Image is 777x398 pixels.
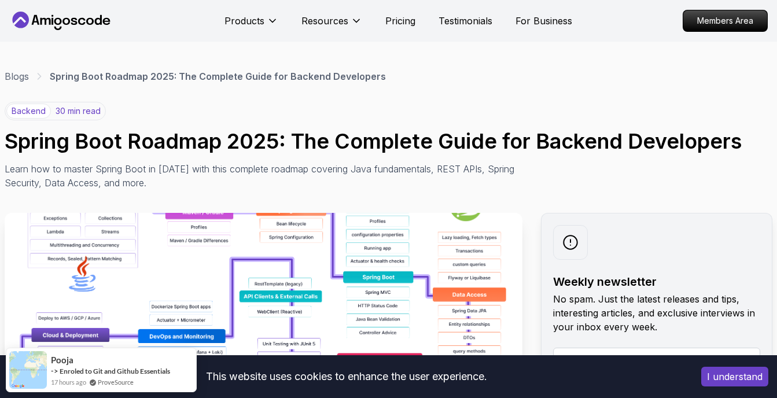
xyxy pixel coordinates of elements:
[60,367,170,375] a: Enroled to Git and Github Essentials
[683,10,767,31] p: Members Area
[5,162,523,190] p: Learn how to master Spring Boot in [DATE] with this complete roadmap covering Java fundamentals, ...
[98,377,134,387] a: ProveSource
[51,366,58,375] span: ->
[701,367,768,386] button: Accept cookies
[553,274,760,290] h2: Weekly newsletter
[9,351,47,389] img: provesource social proof notification image
[56,105,101,117] p: 30 min read
[705,326,777,381] iframe: chat widget
[6,104,51,119] p: backend
[51,355,73,365] span: Pooja
[683,10,768,32] a: Members Area
[51,377,86,387] span: 17 hours ago
[439,14,492,28] a: Testimonials
[9,364,684,389] div: This website uses cookies to enhance the user experience.
[301,14,362,37] button: Resources
[553,292,760,334] p: No spam. Just the latest releases and tips, interesting articles, and exclusive interviews in you...
[385,14,415,28] a: Pricing
[515,14,572,28] a: For Business
[224,14,278,37] button: Products
[5,69,29,83] a: Blogs
[50,69,386,83] p: Spring Boot Roadmap 2025: The Complete Guide for Backend Developers
[224,14,264,28] p: Products
[553,348,760,372] input: Enter your email
[301,14,348,28] p: Resources
[5,130,772,153] h1: Spring Boot Roadmap 2025: The Complete Guide for Backend Developers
